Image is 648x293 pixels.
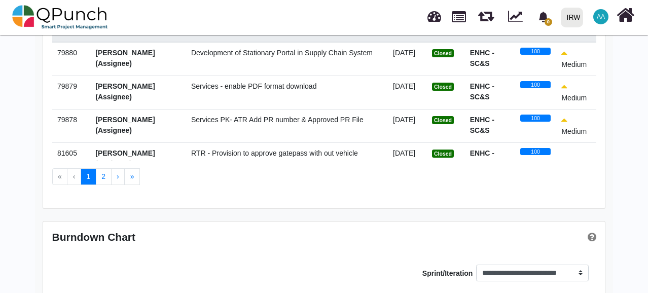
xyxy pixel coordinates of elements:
span: [PERSON_NAME](Assignee) [95,49,155,67]
span: Development of Stationary Portal in Supply Chain System [191,49,373,57]
strong: ENHC - SC&S [470,82,494,101]
span: AA [597,14,605,20]
span: RTR - Provision to approve gatepass with out vehicle [191,149,358,157]
td: [DATE] [388,76,427,109]
td: Medium [556,42,596,76]
span: 79880 [57,49,77,57]
span: 79879 [57,82,77,90]
td: [DATE] [388,109,427,142]
a: bell fill0 [532,1,557,32]
div: 100 [520,148,551,155]
div: 100 [520,115,551,122]
span: Closed [432,83,454,91]
a: Help [584,231,596,243]
button: Go to page 2 [96,168,112,186]
svg: bell fill [538,12,549,22]
div: 100 [520,48,551,55]
i: Home [617,6,634,25]
span: [PERSON_NAME](Assignee) [95,149,155,168]
ul: Pagination [52,168,596,186]
strong: ENHC - SC&S [470,49,494,67]
span: Services PK- ATR Add PR number & Approved PR File [191,116,364,124]
span: Dashboard [427,6,441,21]
td: Medium [556,109,596,142]
div: Dynamic Report [503,1,532,34]
div: IRW [567,9,581,26]
img: qpunch-sp.fa6292f.png [12,2,108,32]
td: [DATE] [388,42,427,76]
td: Medium [556,76,596,109]
span: 0 [545,18,552,26]
span: Projects [452,7,466,22]
span: 79878 [57,116,77,124]
span: Closed [432,116,454,124]
button: Go to last page [124,168,140,186]
span: Closed [432,49,454,57]
strong: ENHC - SC&S [470,149,494,168]
a: AA [587,1,615,33]
span: [PERSON_NAME](Assignee) [95,82,155,101]
span: Ahad Ahmed Taji [593,9,608,24]
span: 81605 [57,149,77,157]
label: Sprint/Iteration [422,268,473,285]
span: Closed [432,150,454,158]
div: Burndown Chart [52,231,325,243]
span: Releases [478,5,494,22]
td: [DATE] [388,142,427,175]
button: Go to page 1 [81,168,96,186]
span: Services - enable PDF format download [191,82,316,90]
strong: ENHC - SC&S [470,116,494,134]
a: IRW [556,1,587,34]
span: [PERSON_NAME](Assignee) [95,116,155,134]
div: Notification [534,8,552,26]
div: 100 [520,81,551,88]
button: Go to next page [111,168,125,186]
